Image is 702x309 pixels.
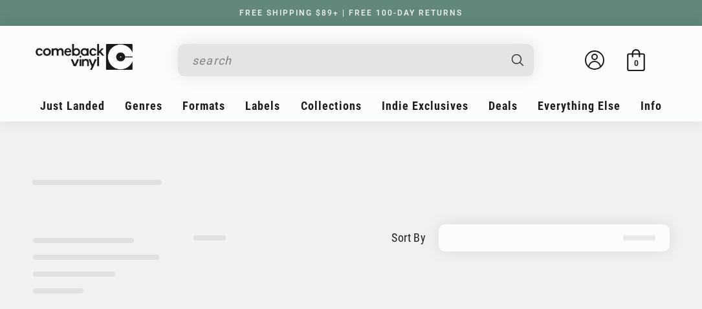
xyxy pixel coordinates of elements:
[125,99,162,112] span: Genres
[382,99,468,112] span: Indie Exclusives
[641,99,662,112] span: Info
[245,99,280,112] span: Labels
[538,99,620,112] span: Everything Else
[500,44,535,76] button: Search
[40,99,105,112] span: Just Landed
[301,99,362,112] span: Collections
[178,44,534,76] div: Search
[391,229,426,246] label: sort by
[226,8,476,17] a: FREE SHIPPING $89+ | FREE 100-DAY RETURNS
[192,47,499,74] input: search
[488,99,518,112] span: Deals
[182,99,225,112] span: Formats
[634,58,639,68] span: 0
